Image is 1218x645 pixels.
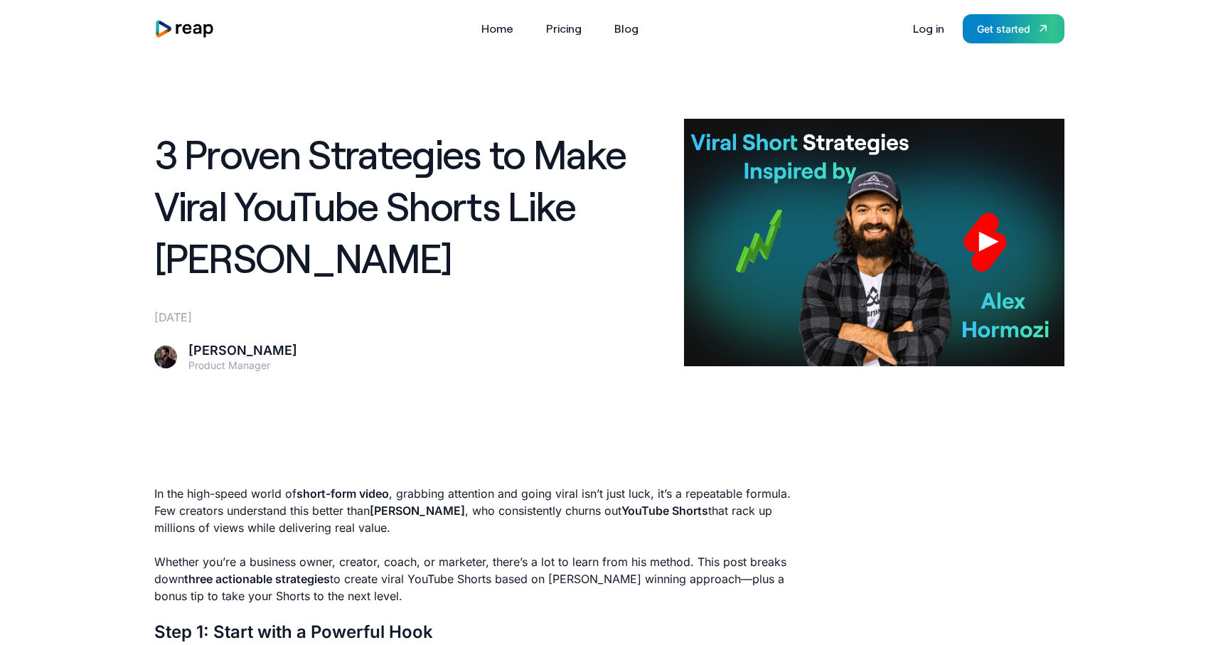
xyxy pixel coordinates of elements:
p: In the high-speed world of , grabbing attention and going viral isn’t just luck, it’s a repeatabl... [154,485,797,536]
p: Whether you’re a business owner, creator, coach, or marketer, there’s a lot to learn from his met... [154,553,797,604]
a: Pricing [539,17,589,40]
a: Log in [906,17,951,40]
div: [DATE] [154,309,667,326]
strong: [PERSON_NAME] [370,503,465,518]
div: Product Manager [188,359,297,372]
a: Get started [963,14,1064,43]
img: reap logo [154,19,215,38]
strong: YouTube Shorts [621,503,708,518]
a: Blog [607,17,646,40]
h1: 3 Proven Strategies to Make Viral YouTube Shorts Like [PERSON_NAME] [154,128,667,283]
strong: three actionable strategies [184,572,330,586]
img: AI Video Clipping and Respurposing [684,119,1064,366]
strong: Step 1: Start with a Powerful Hook [154,622,433,642]
a: home [154,19,215,38]
div: Get started [977,21,1030,36]
a: Home [474,17,520,40]
strong: short-form video [297,486,389,501]
div: [PERSON_NAME] [188,343,297,359]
